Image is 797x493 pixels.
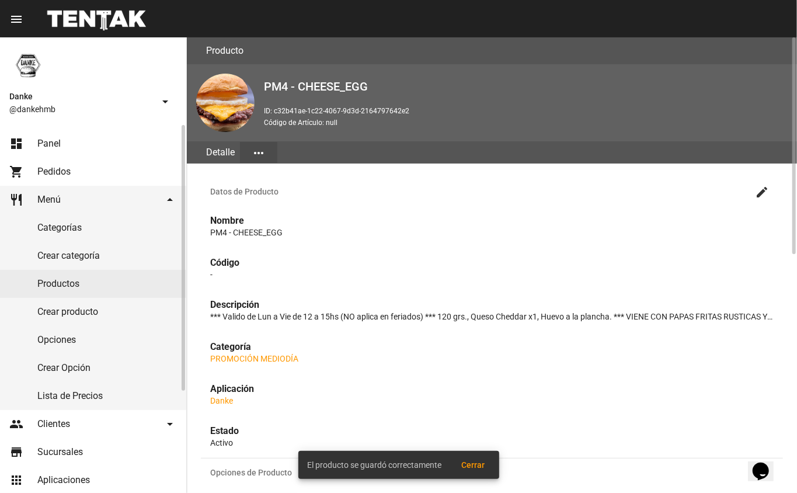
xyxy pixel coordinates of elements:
[264,105,788,117] p: ID: c32b41ae-1c22-4067-9d3d-2164797642e2
[9,137,23,151] mat-icon: dashboard
[9,165,23,179] mat-icon: shopping_cart
[210,468,750,477] span: Opciones de Producto
[210,269,774,280] p: -
[210,341,251,352] strong: Categoría
[37,418,70,430] span: Clientes
[37,446,83,458] span: Sucursales
[252,146,266,160] mat-icon: more_horiz
[210,396,233,405] a: Danke
[210,437,774,449] p: Activo
[750,180,774,203] button: Editar
[163,193,177,207] mat-icon: arrow_drop_down
[210,425,239,436] strong: Estado
[210,354,298,363] a: PROMOCIÓN MEDIODÍA
[264,77,788,96] h2: PM4 - CHEESE_EGG
[462,460,485,470] span: Cerrar
[453,454,495,475] button: Cerrar
[9,47,47,84] img: 1d4517d0-56da-456b-81f5-6111ccf01445.png
[264,117,788,129] p: Código de Artículo: null
[201,141,240,164] div: Detalle
[240,142,277,163] button: Elegir sección
[9,445,23,459] mat-icon: store
[163,417,177,431] mat-icon: arrow_drop_down
[196,74,255,132] img: 32798bc7-b8d8-4720-a981-b748d0984708.png
[210,311,774,322] p: *** Valido de Lun a Vie de 12 a 15hs (NO aplica en feriados) *** 120 grs., Queso Cheddar x1, Huev...
[210,299,259,310] strong: Descripción
[308,459,442,471] span: El producto se guardó correctamente
[37,474,90,486] span: Aplicaciones
[158,95,172,109] mat-icon: arrow_drop_down
[37,194,61,206] span: Menú
[210,257,239,268] strong: Código
[9,193,23,207] mat-icon: restaurant
[37,138,61,150] span: Panel
[210,215,244,226] strong: Nombre
[210,187,750,196] span: Datos de Producto
[9,473,23,487] mat-icon: apps
[210,227,774,238] p: PM4 - CHEESE_EGG
[755,185,769,199] mat-icon: create
[9,103,154,115] span: @dankehmb
[748,446,785,481] iframe: chat widget
[9,417,23,431] mat-icon: people
[9,89,154,103] span: Danke
[210,383,254,394] strong: Aplicación
[9,12,23,26] mat-icon: menu
[206,43,243,59] h3: Producto
[37,166,71,178] span: Pedidos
